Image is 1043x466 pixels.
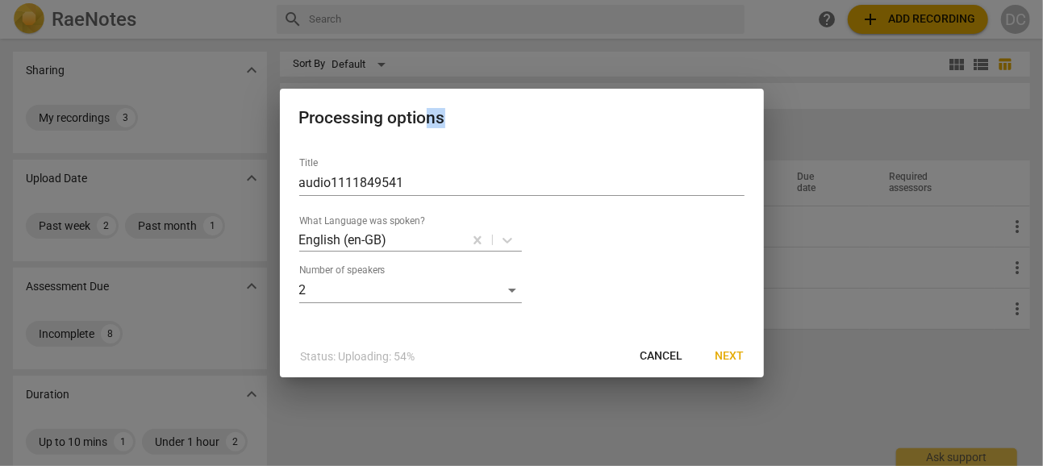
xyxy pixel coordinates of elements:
p: Status: Uploading: 54% [301,348,415,365]
span: Cancel [640,348,683,364]
p: English (en-GB) [299,231,387,249]
h2: Processing options [299,108,745,128]
button: Cancel [628,342,696,371]
button: Next [703,342,757,371]
label: Title [299,158,318,168]
label: What Language was spoken? [299,216,425,226]
label: Number of speakers [299,265,386,275]
span: Next [715,348,745,364]
div: 2 [299,277,522,303]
